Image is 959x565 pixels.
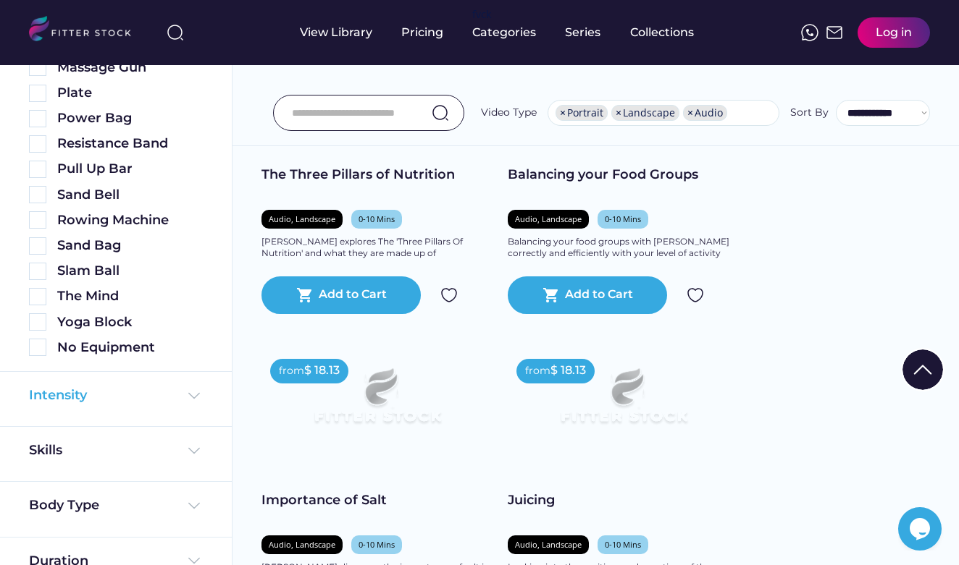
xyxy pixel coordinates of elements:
[876,25,912,41] div: Log in
[29,16,143,46] img: LOGO.svg
[57,237,203,255] div: Sand Bag
[296,286,314,304] button: shopping_cart
[560,108,566,118] span: ×
[29,59,46,76] img: Rectangle%205126.svg
[261,236,493,260] div: [PERSON_NAME] explores The 'Three Pillars Of Nutrition' and what they are made up of
[472,7,491,22] div: fvck
[472,25,536,41] div: Categories
[556,105,608,121] li: Portrait
[57,211,203,229] div: Rowing Machine
[300,25,372,41] div: View Library
[261,491,493,509] div: Importance of Salt
[279,364,304,378] div: from
[57,313,203,331] div: Yoga Block
[903,349,943,390] img: Group%201000002322%20%281%29.svg
[790,106,829,120] div: Sort By
[185,497,203,514] img: Frame%20%284%29.svg
[359,539,395,550] div: 0-10 Mins
[565,286,633,304] div: Add to Cart
[285,350,470,454] img: Frame%2079%20%281%29.svg
[481,106,537,120] div: Video Type
[57,59,203,77] div: Massage Gun
[304,362,340,378] div: $ 18.13
[167,24,184,41] img: search-normal%203.svg
[801,24,818,41] img: meteor-icons_whatsapp%20%281%29.svg
[683,105,727,121] li: Audio
[29,186,46,203] img: Rectangle%205126.svg
[57,186,203,204] div: Sand Bell
[515,539,582,550] div: Audio, Landscape
[29,161,46,178] img: Rectangle%205126.svg
[29,496,99,514] div: Body Type
[898,507,945,551] iframe: chat widget
[440,286,458,304] img: Group%201000002324.svg
[57,287,203,305] div: The Mind
[29,313,46,331] img: Rectangle%205126.svg
[543,286,560,304] button: shopping_cart
[29,110,46,127] img: Rectangle%205126.svg
[57,84,203,102] div: Plate
[269,213,335,224] div: Audio, Landscape
[515,213,582,224] div: Audio, Landscape
[57,135,203,153] div: Resistance Band
[319,286,387,304] div: Add to Cart
[616,108,621,118] span: ×
[57,109,203,127] div: Power Bag
[29,85,46,102] img: Rectangle%205126.svg
[29,386,87,404] div: Intensity
[29,263,46,280] img: Rectangle%205126.svg
[605,213,641,224] div: 0-10 Mins
[525,364,550,378] div: from
[57,160,203,178] div: Pull Up Bar
[185,387,203,404] img: Frame%20%284%29.svg
[508,236,740,260] div: Balancing your food groups with [PERSON_NAME] correctly and efficiently with your level of activity
[531,350,716,454] img: Frame%2079%20%281%29.svg
[29,441,65,459] div: Skills
[261,166,493,184] div: The Three Pillars of Nutrition
[565,25,601,41] div: Series
[630,25,694,41] div: Collections
[432,104,449,122] img: search-normal.svg
[508,491,740,509] div: Juicing
[611,105,679,121] li: Landscape
[687,108,693,118] span: ×
[550,362,586,378] div: $ 18.13
[687,286,704,304] img: Group%201000002324.svg
[401,25,443,41] div: Pricing
[29,237,46,255] img: Rectangle%205126.svg
[826,24,843,41] img: Frame%2051.svg
[508,166,740,184] div: Balancing your Food Groups
[185,442,203,459] img: Frame%20%284%29.svg
[269,539,335,550] div: Audio, Landscape
[29,211,46,229] img: Rectangle%205126.svg
[57,339,203,357] div: No Equipment
[57,262,203,280] div: Slam Ball
[359,213,395,224] div: 0-10 Mins
[605,539,641,550] div: 0-10 Mins
[29,288,46,305] img: Rectangle%205126.svg
[29,135,46,153] img: Rectangle%205126.svg
[29,339,46,356] img: Rectangle%205126.svg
